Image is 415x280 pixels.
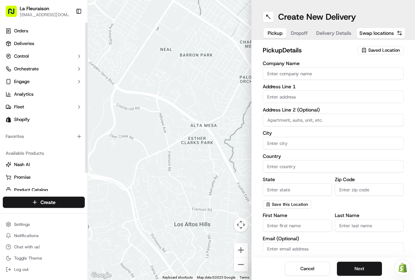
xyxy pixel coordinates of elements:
input: Enter email address [263,242,404,255]
button: Map camera controls [234,218,248,232]
span: Deliveries [14,40,34,47]
button: Zoom in [234,243,248,257]
h1: Create New Delivery [278,11,356,23]
span: Orders [14,28,28,34]
button: Engage [3,76,85,87]
button: Cancel [285,262,330,276]
a: Nash AI [6,161,82,168]
img: Google [90,271,113,280]
button: See all [109,90,128,98]
input: Enter company name [263,67,404,80]
span: API Documentation [66,138,113,145]
div: Favorites [3,131,85,142]
span: Analytics [14,91,33,97]
span: Engage [14,78,30,85]
label: State [263,177,332,182]
button: Nash AI [3,159,85,170]
a: Powered byPylon [50,155,85,161]
input: Enter country [263,160,404,173]
span: [PERSON_NAME] [22,109,57,115]
span: Pickup [268,30,282,37]
img: 9188753566659_6852d8bf1fb38e338040_72.png [15,67,27,80]
label: Country [263,154,404,159]
input: Enter city [263,137,404,149]
a: Deliveries [3,38,85,49]
button: Chat with us! [3,242,85,252]
p: Welcome 👋 [7,28,128,39]
a: Analytics [3,89,85,100]
span: Control [14,53,29,59]
a: 📗Knowledge Base [4,135,57,148]
span: Toggle Theme [14,255,42,261]
button: Log out [3,265,85,274]
input: Enter state [263,183,332,196]
label: Email (Optional) [263,236,404,241]
a: Terms (opens in new tab) [240,275,249,279]
button: Save this Location [263,200,311,209]
button: Fleet [3,101,85,113]
div: Past conversations [7,91,47,97]
a: Product Catalog [6,187,82,193]
span: Map data ©2025 Google [197,275,235,279]
span: Settings [14,222,30,227]
button: Swap locations [356,27,406,39]
button: Next [337,262,382,276]
img: Shopify logo [6,117,11,122]
button: Keyboard shortcuts [162,275,193,280]
button: Zoom out [234,257,248,272]
div: Available Products [3,148,85,159]
button: Product Catalog [3,184,85,196]
label: Address Line 2 (Optional) [263,107,404,112]
input: Enter address [263,90,404,103]
span: [DATE] [62,109,77,115]
button: Settings [3,219,85,229]
img: Nash [7,7,21,21]
div: 📗 [7,139,13,145]
button: Orchestrate [3,63,85,75]
button: Promise [3,172,85,183]
button: Toggle Theme [3,253,85,263]
span: Shopify [14,116,30,123]
span: Nash AI [14,161,30,168]
span: Product Catalog [14,187,48,193]
a: Orders [3,25,85,37]
a: Shopify [3,114,85,125]
div: We're available if you need us! [32,74,97,80]
span: Chat with us! [14,244,40,250]
img: 1736555255976-a54dd68f-1ca7-489b-9aae-adbdc363a1c4 [7,67,20,80]
span: Save this Location [272,202,308,207]
span: Saved Location [368,47,400,53]
button: Notifications [3,231,85,241]
button: [EMAIL_ADDRESS][DOMAIN_NAME] [20,12,70,18]
span: Delivery Details [316,30,351,37]
button: Saved Location [357,45,404,55]
h2: pickup Details [263,45,353,55]
span: Pylon [70,155,85,161]
label: Address Line 1 [263,84,404,89]
div: 💻 [59,139,65,145]
img: 1736555255976-a54dd68f-1ca7-489b-9aae-adbdc363a1c4 [14,109,20,115]
span: Create [40,199,56,206]
span: Notifications [14,233,39,238]
input: Enter zip code [335,183,404,196]
div: Start new chat [32,67,115,74]
label: Zip Code [335,177,404,182]
span: Knowledge Base [14,138,54,145]
img: Masood Aslam [7,102,18,114]
button: Create [3,197,85,208]
input: Enter first name [263,219,332,232]
input: Enter last name [335,219,404,232]
button: Control [3,51,85,62]
button: La Fleuraison [20,5,49,12]
label: City [263,131,404,135]
a: Open this area in Google Maps (opens a new window) [90,271,113,280]
span: Log out [14,267,28,272]
label: Company Name [263,61,404,66]
span: Promise [14,174,31,180]
a: Promise [6,174,82,180]
input: Apartment, suite, unit, etc. [263,114,404,126]
label: First Name [263,213,332,218]
span: • [58,109,61,115]
a: 💻API Documentation [57,135,116,148]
